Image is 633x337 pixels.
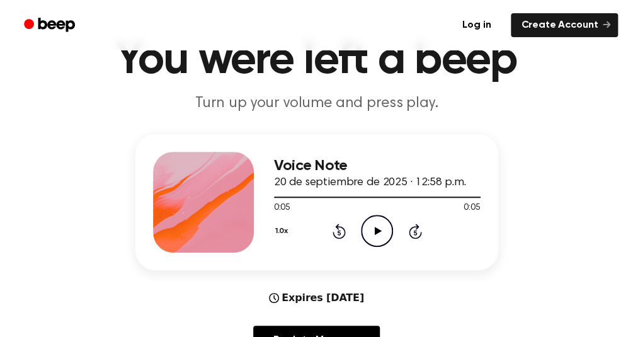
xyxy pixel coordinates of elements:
[511,13,618,37] a: Create Account
[15,38,618,83] h1: You were left a beep
[274,220,293,242] button: 1.0x
[15,13,86,38] a: Beep
[450,11,503,40] a: Log in
[274,177,466,188] span: 20 de septiembre de 2025 · 12:58 p.m.
[75,93,559,114] p: Turn up your volume and press play.
[274,157,481,174] h3: Voice Note
[464,202,480,215] span: 0:05
[269,290,364,306] div: Expires [DATE]
[274,202,290,215] span: 0:05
